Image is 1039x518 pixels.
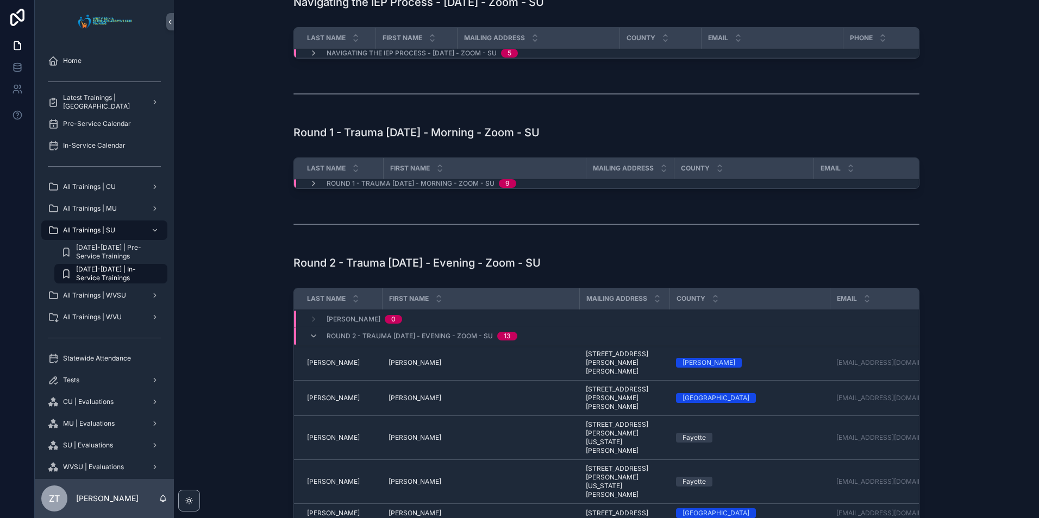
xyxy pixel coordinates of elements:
a: [STREET_ADDRESS][PERSON_NAME][US_STATE][PERSON_NAME] [586,464,663,499]
a: All Trainings | WVU [41,307,167,327]
span: Statewide Attendance [63,354,131,363]
span: [PERSON_NAME] [307,358,360,367]
span: [PERSON_NAME] [307,509,360,517]
span: County [681,164,710,173]
a: [EMAIL_ADDRESS][DOMAIN_NAME] [836,358,935,367]
a: [GEOGRAPHIC_DATA] [676,508,823,518]
span: WVSU | Evaluations [63,463,124,471]
span: All Trainings | WVU [63,313,122,321]
a: [PERSON_NAME] [307,394,375,402]
img: App logo [75,13,134,30]
a: All Trainings | SU [41,220,167,240]
div: Fayette [683,433,706,443]
a: Tests [41,370,167,390]
span: Home [63,56,82,65]
a: [PERSON_NAME] [389,477,573,486]
span: All Trainings | MU [63,204,117,213]
a: [EMAIL_ADDRESS][DOMAIN_NAME] [836,433,935,442]
h1: Round 2 - Trauma [DATE] - Evening - Zoom - SU [293,255,541,270]
span: [PERSON_NAME] [307,394,360,402]
a: [EMAIL_ADDRESS][DOMAIN_NAME] [836,509,935,517]
a: [PERSON_NAME] [676,358,823,368]
span: [PERSON_NAME] [389,509,441,517]
p: [PERSON_NAME] [76,493,139,504]
div: [GEOGRAPHIC_DATA] [683,393,749,403]
a: Fayette [676,477,823,487]
span: Pre-Service Calendar [63,119,131,128]
span: Navigating the IEP Process - [DATE] - Zoom - SU [327,49,497,58]
span: SU | Evaluations [63,441,113,450]
span: [PERSON_NAME] [389,358,441,367]
a: Pre-Service Calendar [41,114,167,134]
h1: Round 1 - Trauma [DATE] - Morning - Zoom - SU [293,125,540,140]
span: Tests [63,376,79,384]
span: In-Service Calendar [63,141,126,150]
a: [PERSON_NAME] [389,394,573,402]
span: Round 1 - Trauma [DATE] - Morning - Zoom - SU [327,179,495,188]
span: [PERSON_NAME] [327,315,380,324]
div: 5 [508,49,511,58]
a: [STREET_ADDRESS] [586,509,663,517]
span: First Name [383,34,422,42]
span: [STREET_ADDRESS][PERSON_NAME][PERSON_NAME] [586,350,663,376]
span: County [627,34,655,42]
span: MU | Evaluations [63,419,115,428]
div: [GEOGRAPHIC_DATA] [683,508,749,518]
a: [DATE]-[DATE] | In-Service Trainings [54,264,167,283]
div: scrollable content [35,43,174,479]
span: Email [708,34,728,42]
a: [EMAIL_ADDRESS][DOMAIN_NAME] [836,394,935,402]
span: [PERSON_NAME] [307,477,360,486]
div: 13 [504,332,511,340]
a: [EMAIL_ADDRESS][DOMAIN_NAME] [836,477,935,486]
span: Mailing Address [586,294,647,303]
span: First Name [389,294,429,303]
span: Mailing Address [593,164,654,173]
a: All Trainings | WVSU [41,286,167,305]
span: Latest Trainings | [GEOGRAPHIC_DATA] [63,93,142,111]
a: In-Service Calendar [41,136,167,155]
span: Last Name [307,164,346,173]
a: MU | Evaluations [41,414,167,433]
a: WVSU | Evaluations [41,457,167,477]
span: CU | Evaluations [63,397,114,406]
span: [DATE]-[DATE] | Pre-Service Trainings [76,243,157,261]
span: Phone [850,34,873,42]
span: All Trainings | WVSU [63,291,126,300]
a: [GEOGRAPHIC_DATA] [676,393,823,403]
span: Email [837,294,857,303]
a: Statewide Attendance [41,349,167,368]
a: [PERSON_NAME] [389,358,573,367]
span: First Name [390,164,430,173]
span: [PERSON_NAME] [389,477,441,486]
a: CU | Evaluations [41,392,167,412]
a: Fayette [676,433,823,443]
span: Round 2 - Trauma [DATE] - Evening - Zoom - SU [327,332,493,340]
a: [STREET_ADDRESS][PERSON_NAME][PERSON_NAME] [586,385,663,411]
a: [PERSON_NAME] [307,358,375,367]
span: All Trainings | CU [63,182,116,191]
div: 9 [505,179,510,188]
span: [PERSON_NAME] [389,394,441,402]
a: Latest Trainings | [GEOGRAPHIC_DATA] [41,92,167,112]
span: Mailing Address [464,34,525,42]
a: [STREET_ADDRESS][PERSON_NAME][US_STATE][PERSON_NAME] [586,420,663,455]
a: [PERSON_NAME] [307,433,375,442]
a: All Trainings | MU [41,199,167,218]
div: [PERSON_NAME] [683,358,735,368]
a: [PERSON_NAME] [389,433,573,442]
span: [STREET_ADDRESS] [586,509,648,517]
a: [PERSON_NAME] [307,509,375,517]
a: SU | Evaluations [41,435,167,455]
span: ZT [49,492,60,505]
a: [PERSON_NAME] [389,509,573,517]
span: Last Name [307,294,346,303]
span: [PERSON_NAME] [307,433,360,442]
span: [DATE]-[DATE] | In-Service Trainings [76,265,157,282]
span: All Trainings | SU [63,226,115,235]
